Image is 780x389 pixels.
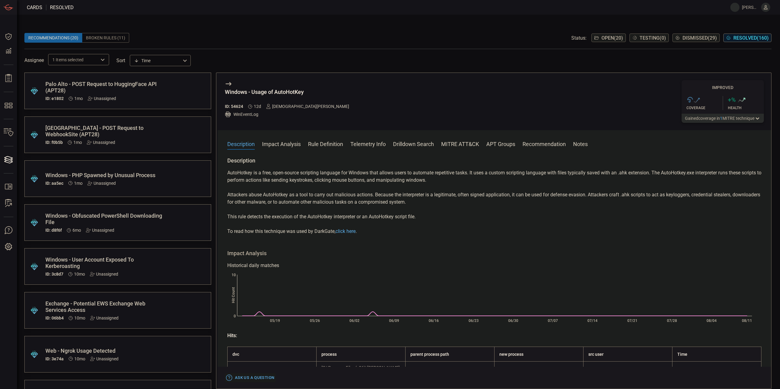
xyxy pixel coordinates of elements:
text: 08/04 [707,319,717,323]
text: 05/19 [270,319,280,323]
button: Description [227,140,255,147]
button: ALERT ANALYSIS [1,196,16,211]
div: Web - Ngrok Usage Detected [45,348,167,354]
div: Historical daily matches [227,262,761,269]
div: Health [728,106,764,110]
p: Attackers abuse AutoHotkey as a tool to carry out malicious actions. Because the interpreter is a... [227,191,761,206]
button: Telemetry Info [350,140,386,147]
h5: ID: 06bb4 [45,316,64,320]
span: Jul 27, 2025 1:13 PM [74,96,83,101]
div: Unassigned [90,272,118,277]
text: 0 [234,314,236,318]
div: Unassigned [88,96,116,101]
span: Open ( 20 ) [601,35,623,41]
button: Dismissed(29) [672,34,720,42]
text: Hit Count [231,287,236,303]
button: Inventory [1,125,16,140]
p: AutoHotkey is a free, open-source scripting language for Windows that allows users to automate re... [227,169,761,184]
button: Ask Us A Question [1,223,16,238]
h3: Impact Analysis [227,250,761,257]
div: Unassigned [87,140,115,145]
strong: parent process path [410,352,449,357]
span: resolved [50,5,74,10]
span: Assignee [24,57,44,63]
span: 1 [720,116,722,121]
label: sort [116,58,125,63]
span: Status: [571,35,587,41]
button: Gainedcoverage in1MITRE technique [682,114,764,123]
div: Windows - Usage of AutoHotKey [225,89,354,95]
span: Jul 27, 2025 1:13 PM [73,140,82,145]
button: Ask Us a Question [225,373,276,383]
button: Resolved(160) [723,34,771,42]
h5: Improved [682,85,764,90]
strong: dvc [232,352,239,357]
text: 06/23 [469,319,479,323]
button: Notes [573,140,588,147]
h5: ID: d8f6f [45,228,62,233]
text: 10 [232,273,236,277]
h3: + % [728,96,736,103]
span: Cards [27,5,42,10]
div: Broken Rules (11) [82,33,129,43]
h3: Description [227,157,761,164]
button: Dashboard [1,29,16,44]
button: Open(20) [591,34,626,42]
h5: ID: f0b5b [45,140,63,145]
p: This rule detects the execution of the AutoHotkey interpreter or an AutoHotkey script file. [227,213,761,220]
strong: process [321,352,337,357]
button: Open [98,55,107,64]
div: Windows - PHP Spawned by Unusual Process [45,172,167,178]
button: Preferences [1,240,16,254]
div: Windows - User Account Exposed To Kerberoasting [45,256,167,269]
button: MITRE ATT&CK [441,140,479,147]
button: MITRE - Detection Posture [1,98,16,113]
h5: ID: 54624 [225,104,243,109]
span: Mar 11, 2025 6:42 PM [73,228,81,233]
text: 07/14 [587,319,597,323]
strong: Hits: [227,333,237,338]
span: [PERSON_NAME].[PERSON_NAME] [742,5,759,10]
div: Time [134,58,181,64]
h5: ID: aa5ec [45,181,63,186]
div: Windows - Obfuscated PowerShell Downloading File [45,212,167,225]
a: click here [335,228,356,234]
text: 07/07 [548,319,558,323]
button: Cards [1,152,16,167]
div: Coverage [686,106,723,110]
strong: src user [588,352,604,357]
span: 1 Items selected [52,57,83,63]
h5: ID: 3c8d7 [45,272,63,277]
div: Unassigned [90,356,119,361]
div: Exchange - Potential EWS Exchange Web Services Access [45,300,167,313]
text: 08/11 [742,319,752,323]
h5: ID: e1802 [45,96,64,101]
text: 05/26 [310,319,320,323]
button: Rule Definition [308,140,343,147]
div: Unassigned [90,316,119,320]
button: APT Groups [486,140,515,147]
text: 06/30 [508,319,518,323]
text: 06/09 [389,319,399,323]
button: Reports [1,71,16,86]
text: 06/02 [349,319,360,323]
div: Palo Alto - POST Request to WebhookSite (APT28) [45,125,167,137]
span: Aug 17, 2025 9:25 AM [254,104,261,109]
button: Rule Catalog [1,180,16,194]
text: 06/16 [429,319,439,323]
button: Recommendation [523,140,566,147]
text: 07/28 [667,319,677,323]
button: Testing(0) [629,34,669,42]
span: Jul 20, 2025 9:25 AM [74,181,83,186]
div: Unassigned [87,181,116,186]
button: Drilldown Search [393,140,434,147]
strong: Time [677,352,687,357]
span: Dismissed ( 29 ) [682,35,717,41]
h5: ID: 3e74a [45,356,64,361]
button: Impact Analysis [262,140,301,147]
div: WinEventLog [225,111,354,117]
div: [DEMOGRAPHIC_DATA][PERSON_NAME] [266,104,349,109]
span: Oct 28, 2024 7:08 PM [74,316,85,320]
text: 07/21 [627,319,637,323]
div: Recommendations (20) [24,33,82,43]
